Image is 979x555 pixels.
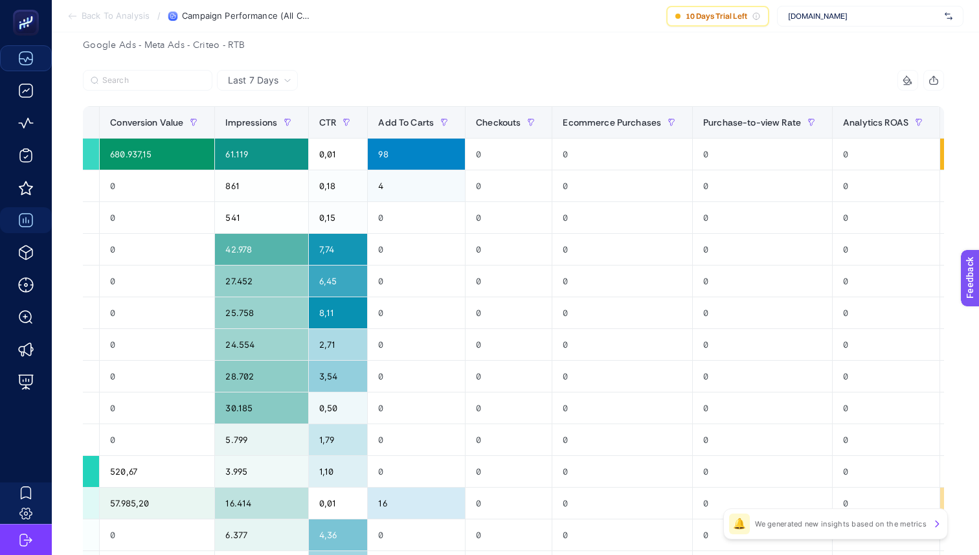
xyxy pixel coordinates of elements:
[215,329,308,360] div: 24.554
[172,436,217,446] span: Messages
[693,488,832,519] div: 0
[378,117,434,128] span: Add To Carts
[552,234,692,265] div: 0
[833,202,940,233] div: 0
[157,10,161,21] span: /
[368,519,465,550] div: 0
[100,456,214,487] div: 520,67
[693,361,832,392] div: 0
[833,170,940,201] div: 0
[466,424,552,455] div: 0
[215,139,308,170] div: 61.119
[129,404,259,456] button: Messages
[368,329,465,360] div: 0
[100,329,214,360] div: 0
[27,177,216,190] div: We will reply as soon as we can
[309,234,367,265] div: 7,74
[552,392,692,424] div: 0
[228,74,278,87] span: Last 7 Days
[552,488,692,519] div: 0
[100,519,214,550] div: 0
[100,170,214,201] div: 0
[703,117,801,128] span: Purchase-to-view Rate
[368,424,465,455] div: 0
[693,266,832,297] div: 0
[552,519,692,550] div: 0
[309,266,367,297] div: 6,45
[833,234,940,265] div: 0
[309,392,367,424] div: 0,50
[368,361,465,392] div: 0
[309,297,367,328] div: 8,11
[368,170,465,201] div: 4
[309,329,367,360] div: 2,71
[833,297,940,328] div: 0
[50,436,79,446] span: Home
[26,114,233,136] p: How can we help?
[100,297,214,328] div: 0
[693,329,832,360] div: 0
[368,202,465,233] div: 0
[552,297,692,328] div: 0
[100,488,214,519] div: 57.985,20
[223,21,246,44] div: Close
[100,392,214,424] div: 0
[466,234,552,265] div: 0
[73,36,954,54] div: Google Ads - Meta Ads - Criteo - RTB
[319,117,336,128] span: CTR
[693,139,832,170] div: 0
[368,234,465,265] div: 0
[176,21,202,47] img: Profile image for Sahin
[833,488,940,519] div: 0
[215,519,308,550] div: 6.377
[729,514,750,534] div: 🔔
[693,392,832,424] div: 0
[215,170,308,201] div: 861
[466,139,552,170] div: 0
[368,456,465,487] div: 0
[466,297,552,328] div: 0
[215,392,308,424] div: 30.185
[466,519,552,550] div: 0
[693,202,832,233] div: 0
[466,329,552,360] div: 0
[552,361,692,392] div: 0
[309,139,367,170] div: 0,01
[945,10,952,23] img: svg%3e
[833,361,940,392] div: 0
[225,117,277,128] span: Impressions
[27,163,216,177] div: Send us a message
[693,519,832,550] div: 0
[466,170,552,201] div: 0
[100,361,214,392] div: 0
[8,4,49,14] span: Feedback
[466,361,552,392] div: 0
[833,456,940,487] div: 0
[552,329,692,360] div: 0
[476,117,521,128] span: Checkouts
[755,519,927,529] p: We generated new insights based on the metrics
[686,11,747,21] span: 10 Days Trial Left
[833,266,940,297] div: 0
[788,11,940,21] span: [DOMAIN_NAME]
[26,25,97,45] img: logo
[833,424,940,455] div: 0
[100,234,214,265] div: 0
[693,424,832,455] div: 0
[466,392,552,424] div: 0
[368,139,465,170] div: 98
[215,266,308,297] div: 27.452
[82,11,150,21] span: Back To Analysis
[215,202,308,233] div: 541
[368,392,465,424] div: 0
[843,117,908,128] span: Analytics ROAS
[552,424,692,455] div: 0
[466,456,552,487] div: 0
[833,329,940,360] div: 0
[182,11,311,21] span: Campaign Performance (All Channel)
[552,202,692,233] div: 0
[102,76,205,85] input: Search
[368,488,465,519] div: 16
[100,139,214,170] div: 680.937,15
[215,234,308,265] div: 42.978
